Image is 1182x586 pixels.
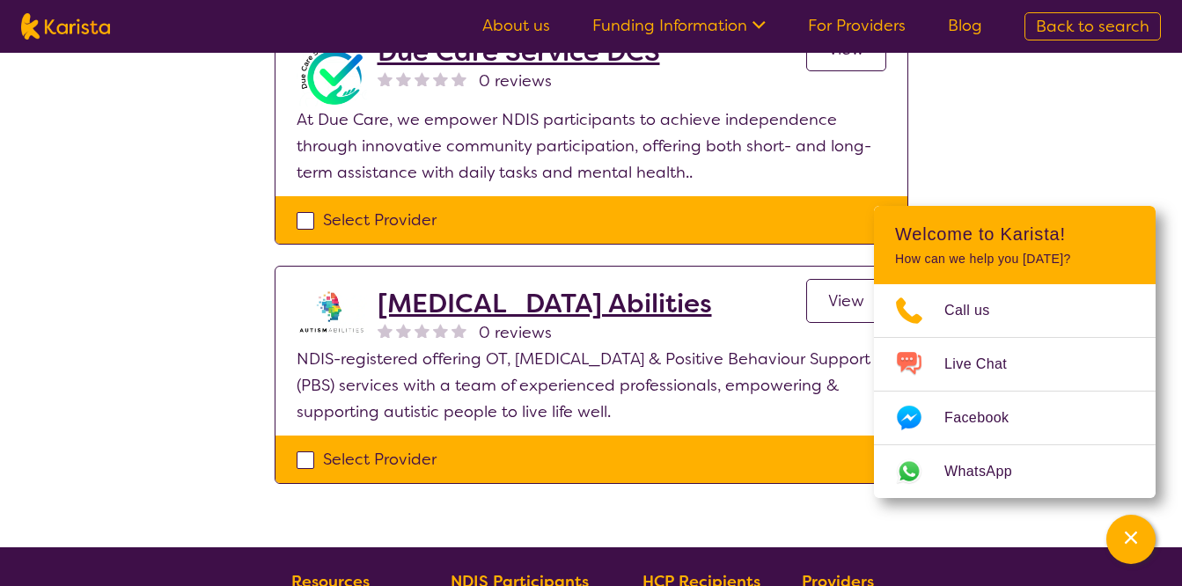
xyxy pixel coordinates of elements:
img: nonereviewstar [415,71,429,86]
ul: Choose channel [874,284,1156,498]
img: nonereviewstar [415,323,429,338]
img: nonereviewstar [452,71,466,86]
img: tuxwog0w0nxq84daeyee.webp [297,288,367,335]
span: 0 reviews [479,68,552,94]
a: Blog [948,15,982,36]
a: View [806,279,886,323]
img: nonereviewstar [378,323,393,338]
img: nonereviewstar [396,323,411,338]
span: View [828,290,864,311]
span: WhatsApp [944,458,1033,485]
span: Live Chat [944,351,1028,377]
span: Back to search [1036,16,1149,37]
img: ppxf38cnarih3decgaop.png [297,36,367,106]
img: nonereviewstar [378,71,393,86]
img: nonereviewstar [452,323,466,338]
a: Back to search [1024,12,1161,40]
h2: Welcome to Karista! [895,223,1134,245]
button: Channel Menu [1106,515,1156,564]
img: nonereviewstar [433,71,448,86]
span: Facebook [944,405,1030,431]
a: About us [482,15,550,36]
a: [MEDICAL_DATA] Abilities [378,288,712,319]
img: nonereviewstar [433,323,448,338]
span: 0 reviews [479,319,552,346]
a: For Providers [808,15,906,36]
div: Channel Menu [874,206,1156,498]
p: How can we help you [DATE]? [895,252,1134,267]
p: NDIS-registered offering OT, [MEDICAL_DATA] & Positive Behaviour Support (PBS) services with a te... [297,346,886,425]
img: Karista logo [21,13,110,40]
p: At Due Care, we empower NDIS participants to achieve independence through innovative community pa... [297,106,886,186]
span: Call us [944,297,1011,324]
a: Web link opens in a new tab. [874,445,1156,498]
img: nonereviewstar [396,71,411,86]
a: Funding Information [592,15,766,36]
